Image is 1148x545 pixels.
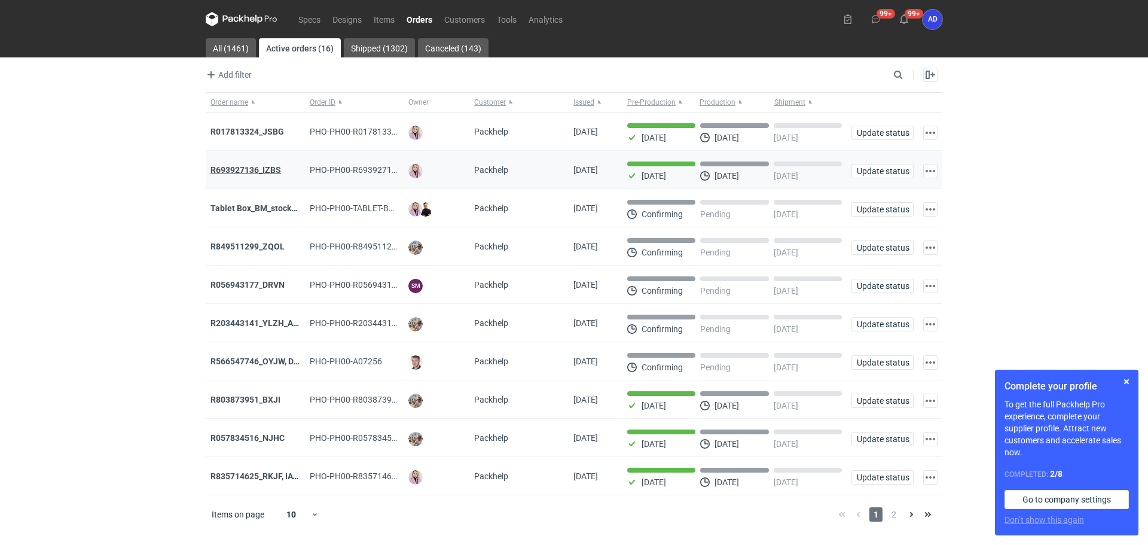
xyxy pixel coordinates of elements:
[1004,468,1129,480] div: Completed:
[774,363,798,372] p: [DATE]
[474,433,508,443] span: Packhelp
[857,205,908,214] span: Update status
[259,38,341,57] a: Active orders (16)
[310,318,452,328] span: PHO-PH00-R203443141_YLZH_AHYW
[474,471,508,481] span: Packhelp
[774,439,798,449] p: [DATE]
[642,401,666,410] p: [DATE]
[305,93,404,112] button: Order ID
[212,509,264,520] span: Items on page
[891,68,929,82] input: Search
[203,68,252,82] button: Add filter
[210,318,312,328] a: R203443141_YLZH_AHYW
[923,10,942,29] button: AD
[1004,490,1129,509] a: Go to company settings
[210,127,284,136] strong: R017813324_JSBG
[210,395,280,404] a: R803873951_BXJI
[310,357,382,366] span: PHO-PH00-A07256
[774,401,798,410] p: [DATE]
[923,240,938,255] button: Actions
[206,93,305,112] button: Order name
[715,133,739,142] p: [DATE]
[857,473,908,482] span: Update status
[408,394,423,408] img: Michał Palasek
[210,203,334,213] a: Tablet Box_BM_stock_TEST RUN
[715,439,739,449] p: [DATE]
[419,202,433,217] img: Tomasz Kubiak
[642,209,683,219] p: Confirming
[344,38,415,57] a: Shipped (1302)
[326,12,368,26] a: Designs
[774,133,798,142] p: [DATE]
[210,280,285,290] a: R056943177_DRVN
[923,202,938,217] button: Actions
[700,324,731,334] p: Pending
[408,98,429,107] span: Owner
[715,171,739,181] p: [DATE]
[210,357,494,366] strong: R566547746_OYJW, DJBN, GRPP, KNRI, OYBW, UUIL
[523,12,569,26] a: Analytics
[204,68,252,82] span: Add filter
[1050,469,1062,479] strong: 2 / 8
[774,324,798,334] p: [DATE]
[923,394,938,408] button: Actions
[1004,379,1129,394] h1: Complete your profile
[310,165,422,175] span: PHO-PH00-R693927136_IZBS
[408,279,423,293] figcaption: SM
[292,12,326,26] a: Specs
[887,507,900,522] span: 2
[700,363,731,372] p: Pending
[210,165,281,175] a: R693927136_IZBS
[642,248,683,257] p: Confirming
[851,432,914,446] button: Update status
[310,203,487,213] span: PHO-PH00-TABLET-BOX_BM_STOCK_TEST-RUN
[368,12,401,26] a: Items
[923,355,938,370] button: Actions
[310,395,423,404] span: PHO-PH00-R803873951_BXJI
[851,240,914,255] button: Update status
[573,318,598,328] span: 23/09/2025
[715,401,739,410] p: [DATE]
[474,395,508,404] span: Packhelp
[774,209,798,219] p: [DATE]
[210,433,285,443] a: R057834516_NJHC
[474,203,508,213] span: Packhelp
[210,242,285,251] a: R849511299_ZQOL
[408,240,423,255] img: Michał Palasek
[851,355,914,370] button: Update status
[491,12,523,26] a: Tools
[866,10,886,29] button: 99+
[206,38,256,57] a: All (1461)
[474,242,508,251] span: Packhelp
[627,98,676,107] span: Pre-Production
[408,317,423,331] img: Michał Palasek
[697,93,772,112] button: Production
[573,433,598,443] span: 16/09/2025
[894,10,914,29] button: 99+
[923,279,938,293] button: Actions
[310,280,427,290] span: PHO-PH00-R056943177_DRVN
[418,38,488,57] a: Canceled (143)
[851,164,914,178] button: Update status
[774,98,805,107] span: Shipment
[573,127,598,136] span: 25/09/2025
[642,133,666,142] p: [DATE]
[851,394,914,408] button: Update status
[642,171,666,181] p: [DATE]
[857,167,908,175] span: Update status
[857,282,908,290] span: Update status
[210,357,494,366] a: R566547746_OYJW, DJBN, [PERSON_NAME], [PERSON_NAME], OYBW, UUIL
[857,435,908,443] span: Update status
[774,286,798,296] p: [DATE]
[1119,375,1134,389] button: Skip for now
[700,248,731,257] p: Pending
[851,202,914,217] button: Update status
[573,280,598,290] span: 25/09/2025
[210,471,350,481] strong: R835714625_RKJF, IAVU, SFPF, TXLA
[408,202,423,217] img: Klaudia Wiśniewska
[408,432,423,446] img: Michał Palasek
[310,242,426,251] span: PHO-PH00-R849511299_ZQOL
[573,395,598,404] span: 18/09/2025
